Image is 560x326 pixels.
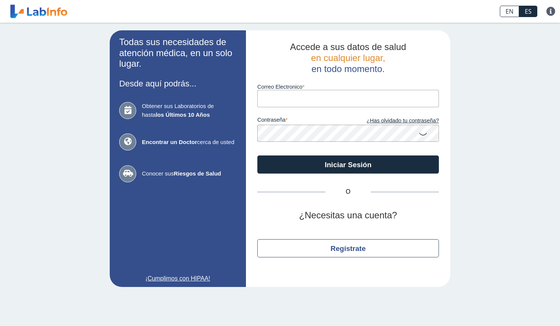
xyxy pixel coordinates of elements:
[119,274,236,283] a: ¡Cumplimos con HIPAA!
[174,170,221,177] b: Riesgos de Salud
[257,239,439,257] button: Regístrate
[257,117,348,125] label: contraseña
[257,210,439,221] h2: ¿Necesitas una cuenta?
[119,79,236,88] h3: Desde aquí podrás...
[257,84,439,90] label: Correo Electronico
[325,187,371,196] span: O
[156,111,210,118] b: los Últimos 10 Años
[142,138,236,147] span: cerca de usted
[142,169,236,178] span: Conocer sus
[257,155,439,174] button: Iniciar Sesión
[519,6,537,17] a: ES
[348,117,439,125] a: ¿Has olvidado tu contraseña?
[142,102,236,119] span: Obtener sus Laboratorios de hasta
[311,64,384,74] span: en todo momento.
[290,42,406,52] span: Accede a sus datos de salud
[142,139,197,145] b: Encontrar un Doctor
[119,37,236,69] h2: Todas sus necesidades de atención médica, en un solo lugar.
[500,6,519,17] a: EN
[311,53,385,63] span: en cualquier lugar,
